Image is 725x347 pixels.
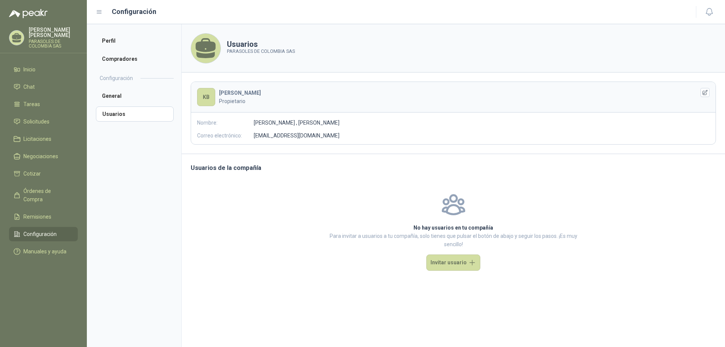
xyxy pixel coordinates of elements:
[23,247,66,256] span: Manuales y ayuda
[9,9,48,18] img: Logo peakr
[9,62,78,77] a: Inicio
[9,114,78,129] a: Solicitudes
[191,163,716,173] h3: Usuarios de la compañía
[9,244,78,259] a: Manuales y ayuda
[96,106,174,122] a: Usuarios
[322,232,585,248] p: Para invitar a usuarios a tu compañía, solo tienes que pulsar el botón de abajo y seguir los paso...
[254,131,339,140] p: [EMAIL_ADDRESS][DOMAIN_NAME]
[96,88,174,103] a: General
[9,184,78,207] a: Órdenes de Compra
[23,187,71,204] span: Órdenes de Compra
[322,224,585,232] h2: No hay usuarios en tu compañía
[112,6,156,17] h1: Configuración
[197,119,254,127] p: Nombre:
[23,170,41,178] span: Cotizar
[9,149,78,163] a: Negociaciones
[23,100,40,108] span: Tareas
[227,41,295,48] h1: Usuarios
[23,135,51,143] span: Licitaciones
[254,119,339,127] p: [PERSON_NAME] , [PERSON_NAME]
[29,39,78,48] p: PARASOLES DE COLOMBIA SAS
[9,167,78,181] a: Cotizar
[9,210,78,224] a: Remisiones
[219,90,261,96] b: [PERSON_NAME]
[9,80,78,94] a: Chat
[96,51,174,66] a: Compradores
[197,88,215,106] div: KB
[23,117,49,126] span: Solicitudes
[9,132,78,146] a: Licitaciones
[197,131,254,140] p: Correo electrónico:
[23,152,58,160] span: Negociaciones
[23,65,35,74] span: Inicio
[9,97,78,111] a: Tareas
[219,97,683,105] p: Propietario
[9,227,78,241] a: Configuración
[23,213,51,221] span: Remisiones
[227,48,295,55] p: PARASOLES DE COLOMBIA SAS
[100,74,133,82] h2: Configuración
[426,254,480,271] button: Invitar usuario
[23,230,57,238] span: Configuración
[96,33,174,48] a: Perfil
[23,83,35,91] span: Chat
[29,27,78,38] p: [PERSON_NAME] [PERSON_NAME]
